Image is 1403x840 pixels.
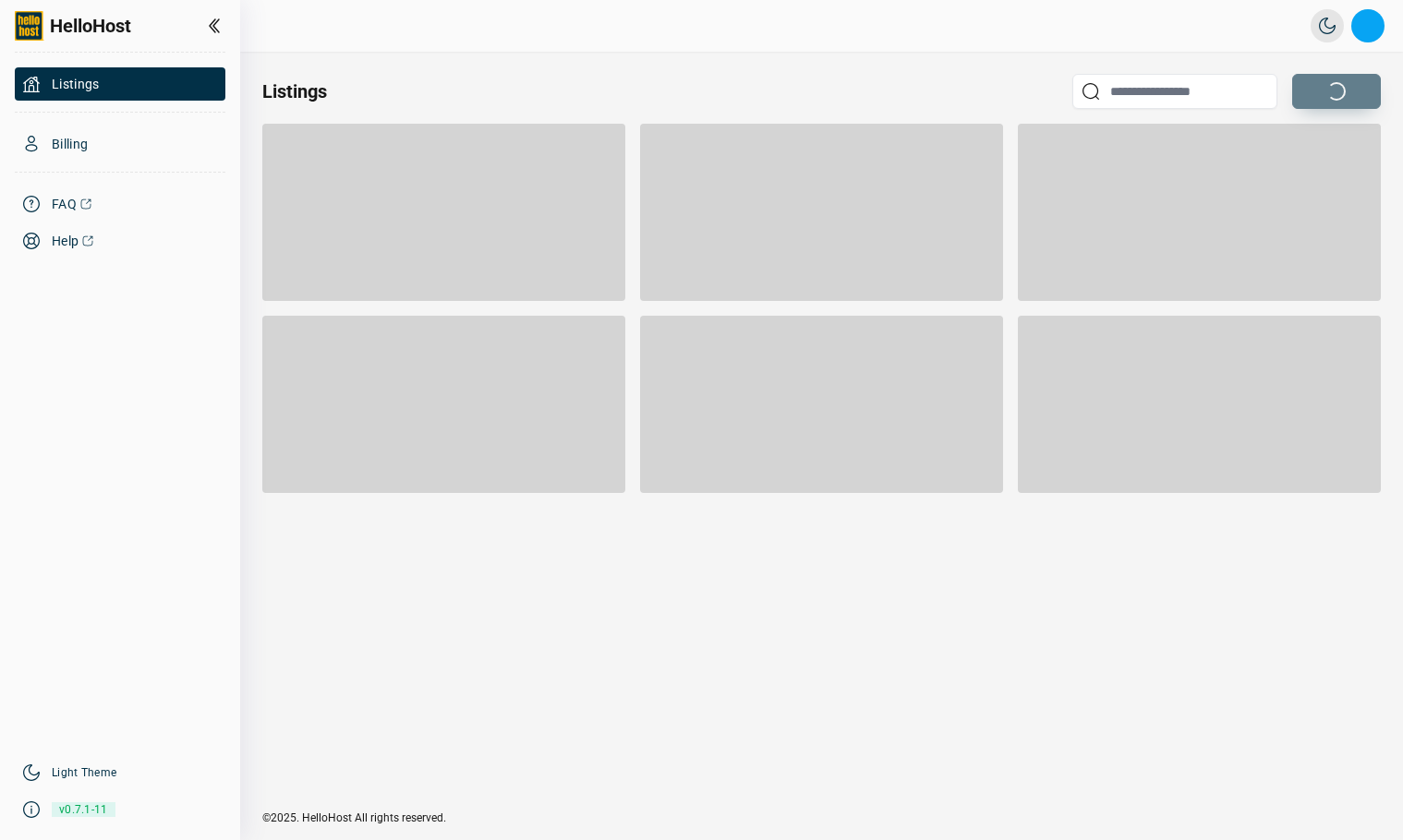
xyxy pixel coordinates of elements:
div: ©2025. HelloHost All rights reserved. [240,810,1403,840]
span: HelloHost [50,13,131,39]
h2: Listings [262,78,327,104]
a: Help [15,224,225,258]
a: FAQ [15,187,225,221]
img: logo-full.png [15,11,44,41]
span: Listings [52,75,100,93]
a: HelloHost [15,11,131,41]
a: Light Theme [52,765,116,780]
span: v0.7.1-11 [52,796,115,823]
span: Billing [52,135,88,153]
span: Help [52,232,79,250]
span: FAQ [52,195,77,213]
